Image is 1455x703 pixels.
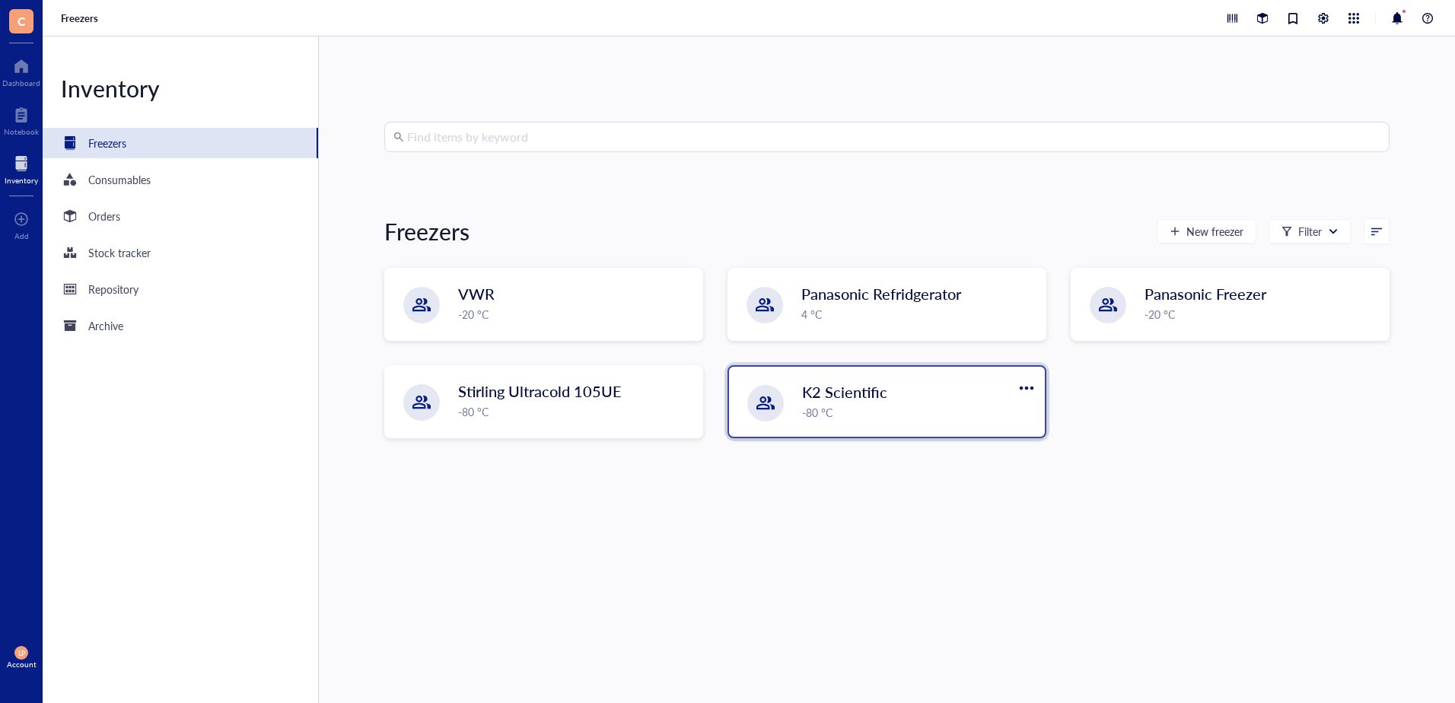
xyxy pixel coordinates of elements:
[88,317,123,334] div: Archive
[5,176,38,185] div: Inventory
[88,208,120,224] div: Orders
[18,11,26,30] span: C
[18,649,25,657] span: LP
[458,306,693,323] div: -20 °C
[43,164,318,195] a: Consumables
[2,78,40,87] div: Dashboard
[43,274,318,304] a: Repository
[802,404,1036,421] div: -80 °C
[801,306,1036,323] div: 4 °C
[88,171,151,188] div: Consumables
[2,54,40,87] a: Dashboard
[458,403,693,420] div: -80 °C
[88,135,126,151] div: Freezers
[458,283,495,304] span: VWR
[1298,223,1322,240] div: Filter
[14,231,29,240] div: Add
[1145,306,1380,323] div: -20 °C
[43,73,318,103] div: Inventory
[458,380,622,402] span: Stirling Ultracold 105UE
[384,216,470,247] div: Freezers
[7,660,37,669] div: Account
[4,127,39,136] div: Notebook
[1157,219,1256,243] button: New freezer
[88,244,151,261] div: Stock tracker
[61,11,101,25] a: Freezers
[88,281,138,297] div: Repository
[5,151,38,185] a: Inventory
[43,237,318,268] a: Stock tracker
[43,201,318,231] a: Orders
[4,103,39,136] a: Notebook
[43,128,318,158] a: Freezers
[801,283,961,304] span: Panasonic Refridgerator
[1186,225,1243,237] span: New freezer
[802,381,887,402] span: K2 Scientific
[1145,283,1266,304] span: Panasonic Freezer
[43,310,318,341] a: Archive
